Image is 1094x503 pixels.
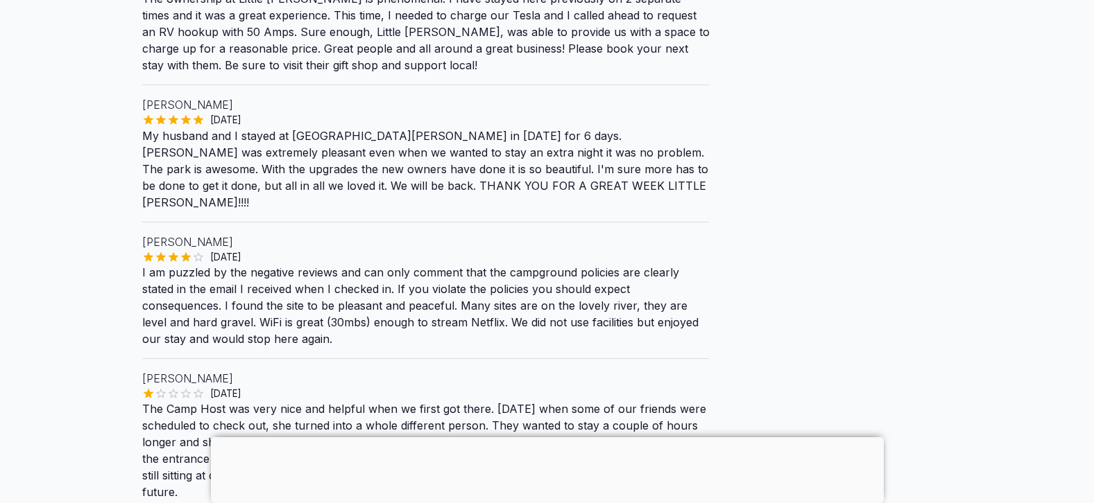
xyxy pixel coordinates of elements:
[142,96,710,113] p: [PERSON_NAME]
[211,437,884,500] iframe: Advertisement
[142,233,710,250] p: [PERSON_NAME]
[142,127,710,211] p: My husband and I stayed at [GEOGRAPHIC_DATA][PERSON_NAME] in [DATE] for 6 days. [PERSON_NAME] was...
[205,387,247,400] span: [DATE]
[205,250,247,264] span: [DATE]
[205,113,247,127] span: [DATE]
[142,370,710,387] p: [PERSON_NAME]
[142,400,710,500] p: The Camp Host was very nice and helpful when we first got there. [DATE] when some of our friends ...
[142,264,710,347] p: I am puzzled by the negative reviews and can only comment that the campground policies are clearl...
